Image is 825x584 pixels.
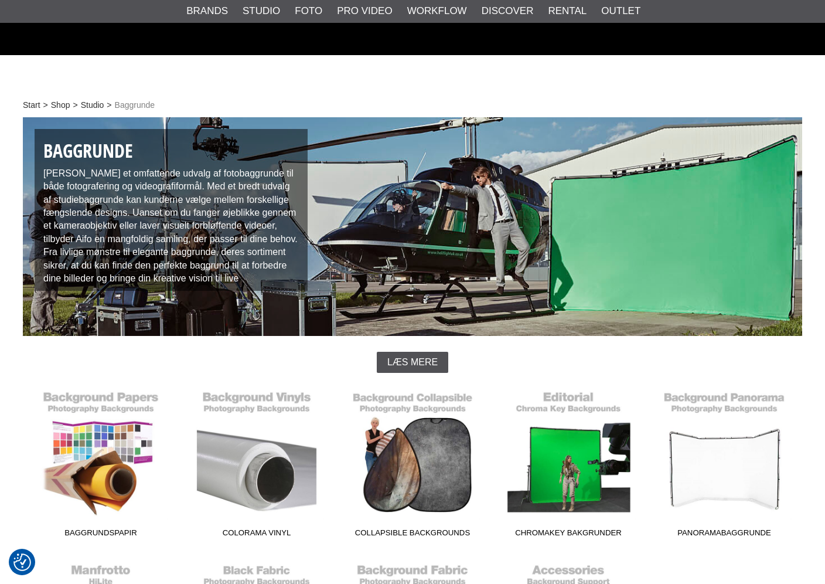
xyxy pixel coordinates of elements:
[81,99,104,111] a: Studio
[35,129,308,291] div: [PERSON_NAME] et omfattende udvalg af fotobaggrunde til både fotografering og videografiformål. M...
[646,527,802,543] span: Panoramabaggrunde
[13,552,31,573] button: Samtykkepræferencer
[295,4,322,19] a: Foto
[387,357,438,368] span: Læs mere
[243,4,280,19] a: Studio
[186,4,228,19] a: Brands
[335,385,490,543] a: Collapsible Backgrounds
[179,385,335,543] a: Colorama Vinyl
[490,385,646,543] a: Chromakey Bakgrunder
[337,4,392,19] a: Pro Video
[13,554,31,571] img: Revisit consent button
[43,138,299,164] h1: Baggrunde
[23,117,802,336] img: Studiobakgrunder
[107,99,111,111] span: >
[482,4,534,19] a: Discover
[23,99,40,111] a: Start
[646,385,802,543] a: Panoramabaggrunde
[115,99,155,111] span: Baggrunde
[43,99,48,111] span: >
[490,527,646,543] span: Chromakey Bakgrunder
[51,99,70,111] a: Shop
[73,99,77,111] span: >
[407,4,467,19] a: Workflow
[548,4,587,19] a: Rental
[179,527,335,543] span: Colorama Vinyl
[23,385,179,543] a: Baggrundspapir
[23,527,179,543] span: Baggrundspapir
[335,527,490,543] span: Collapsible Backgrounds
[601,4,640,19] a: Outlet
